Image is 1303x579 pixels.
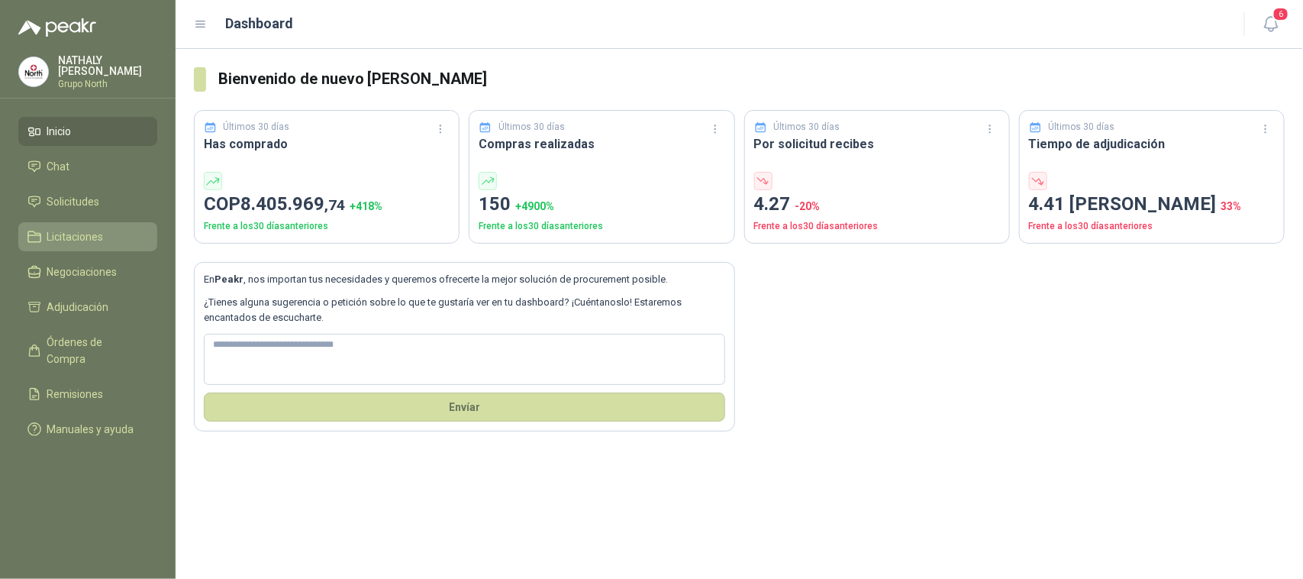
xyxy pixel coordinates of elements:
span: Manuales y ayuda [47,421,134,438]
p: Frente a los 30 días anteriores [1029,219,1275,234]
p: Frente a los 30 días anteriores [479,219,724,234]
p: 150 [479,190,724,219]
p: COP [204,190,450,219]
h3: Bienvenido de nuevo [PERSON_NAME] [218,67,1285,91]
a: Remisiones [18,380,157,409]
h3: Por solicitud recibes [754,134,1000,154]
a: Manuales y ayuda [18,415,157,444]
button: Envíar [204,393,725,422]
a: Inicio [18,117,157,146]
span: 8.405.969 [240,193,345,215]
p: 4.41 [PERSON_NAME] [1029,190,1275,219]
img: Company Logo [19,57,48,86]
span: Solicitudes [47,193,100,210]
img: Logo peakr [18,18,96,37]
p: Frente a los 30 días anteriores [204,219,450,234]
a: Órdenes de Compra [18,328,157,374]
span: Remisiones [47,386,104,403]
span: Inicio [47,123,72,140]
p: Grupo North [58,79,157,89]
h3: Tiempo de adjudicación [1029,134,1275,154]
span: Adjudicación [47,299,109,315]
a: Adjudicación [18,293,157,322]
p: Últimos 30 días [224,120,290,134]
p: Últimos 30 días [498,120,565,134]
p: 4.27 [754,190,1000,219]
span: 33 % [1221,200,1242,212]
h1: Dashboard [226,13,294,34]
span: Licitaciones [47,228,104,245]
p: Últimos 30 días [773,120,840,134]
p: Últimos 30 días [1048,120,1114,134]
h3: Has comprado [204,134,450,154]
p: ¿Tienes alguna sugerencia o petición sobre lo que te gustaría ver en tu dashboard? ¡Cuéntanoslo! ... [204,295,725,326]
span: + 418 % [350,200,382,212]
span: Negociaciones [47,264,118,280]
p: NATHALY [PERSON_NAME] [58,55,157,76]
span: ,74 [324,196,345,214]
span: 6 [1272,7,1289,21]
h3: Compras realizadas [479,134,724,154]
b: Peakr [214,273,244,285]
a: Chat [18,152,157,181]
button: 6 [1257,11,1285,38]
p: En , nos importan tus necesidades y queremos ofrecerte la mejor solución de procurement posible. [204,272,725,287]
span: Chat [47,158,70,175]
a: Solicitudes [18,187,157,216]
a: Licitaciones [18,222,157,251]
span: Órdenes de Compra [47,334,143,367]
span: -20 % [795,200,821,212]
span: + 4900 % [515,200,554,212]
a: Negociaciones [18,257,157,286]
p: Frente a los 30 días anteriores [754,219,1000,234]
